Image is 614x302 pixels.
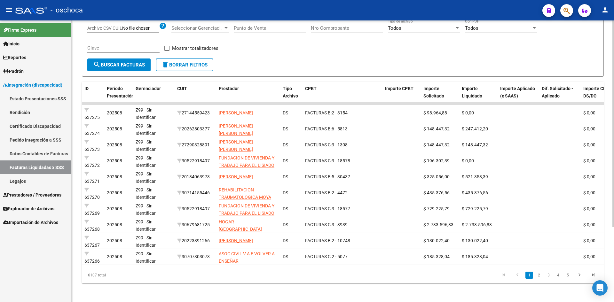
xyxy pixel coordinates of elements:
[283,110,288,115] span: DS
[462,254,488,259] span: $ 185.328,04
[219,238,253,243] span: [PERSON_NAME]
[539,82,581,110] datatable-header-cell: Dif. Solicitado - Aplicado
[177,205,214,213] div: 30522918497
[498,82,539,110] datatable-header-cell: Importe Aplicado (x SAAS)
[177,221,214,228] div: 30679681725
[107,110,122,115] span: 202508
[305,253,380,260] div: 2 - 5077
[171,25,223,31] span: Seleccionar Gerenciador
[216,82,280,110] datatable-header-cell: Prestador
[84,86,89,91] span: ID
[305,173,380,181] div: 5 - 30437
[136,203,156,216] span: Z99 - Sin Identificar
[305,205,380,213] div: 3 - 18577
[542,86,573,98] span: Dif. Solicitado - Aplicado
[583,222,595,227] span: $ 0,00
[423,206,450,211] span: $ 729.225,79
[583,238,595,243] span: $ 0,00
[305,206,332,211] span: FACTURAS C:
[511,272,523,279] a: go to previous page
[462,110,474,115] span: $ 0,00
[305,174,332,179] span: FACTURAS B:
[107,158,122,163] span: 202508
[3,219,58,226] span: Importación de Archivos
[462,142,488,147] span: $ 148.447,32
[524,270,534,281] li: page 1
[175,82,216,110] datatable-header-cell: CUIT
[305,222,332,227] span: FACTURAS C:
[161,61,169,68] mat-icon: delete
[462,86,482,98] span: Importe Liquidado
[525,272,533,279] a: 1
[583,206,595,211] span: $ 0,00
[462,190,488,195] span: $ 435.376,56
[305,110,332,115] span: FACTURAS B:
[219,251,275,264] span: ASOC CIVIL V A E VOLVER A ENSEÑAR
[93,62,145,68] span: Buscar Facturas
[462,238,488,243] span: $ 130.022,40
[87,26,122,31] span: Archivo CSV CUIL
[423,238,450,243] span: $ 130.022,40
[177,253,214,260] div: 30707303073
[305,238,332,243] span: FACTURAS B:
[161,62,208,68] span: Borrar Filtros
[544,270,553,281] li: page 3
[535,272,543,279] a: 2
[573,272,586,279] a: go to next page
[177,173,214,181] div: 20184063973
[107,238,122,243] span: 202508
[554,272,562,279] a: 4
[3,68,24,75] span: Padrón
[3,40,20,47] span: Inicio
[283,158,288,163] span: DS
[283,86,298,98] span: Tipo Archivo
[219,174,253,179] span: [PERSON_NAME]
[3,27,36,34] span: Firma Express
[84,234,102,248] div: 637267
[305,109,380,117] div: 2 - 3154
[305,126,332,131] span: FACTURAS B:
[305,254,332,259] span: FACTURAS C:
[107,206,122,211] span: 202508
[564,272,571,279] a: 5
[592,280,608,296] div: Open Intercom Messenger
[382,82,421,110] datatable-header-cell: Importe CPBT
[107,222,122,227] span: 202508
[563,270,572,281] li: page 5
[177,141,214,149] div: 27290328891
[136,171,156,184] span: Z99 - Sin Identificar
[136,235,156,248] span: Z99 - Sin Identificar
[3,54,26,61] span: Reportes
[5,6,13,14] mat-icon: menu
[219,155,274,175] span: FUNDACION DE VIVIENDA Y TRABAJO PARA EL LISIADO V I T R A
[462,222,492,227] span: $ 2.733.596,83
[583,174,595,179] span: $ 0,00
[136,219,156,232] span: Z99 - Sin Identificar
[107,254,122,259] span: 202508
[104,82,133,110] datatable-header-cell: Período Presentación
[459,82,498,110] datatable-header-cell: Importe Liquidado
[423,254,450,259] span: $ 185.328,04
[583,158,595,163] span: $ 0,00
[82,82,104,110] datatable-header-cell: ID
[156,58,213,71] button: Borrar Filtros
[423,158,450,163] span: $ 196.302,39
[136,139,156,152] span: Z99 - Sin Identificar
[219,219,266,246] span: HOGAR [GEOGRAPHIC_DATA][PERSON_NAME] DE LA [GEOGRAPHIC_DATA]
[500,86,535,98] span: Importe Aplicado (x SAAS)
[107,142,122,147] span: 202508
[423,222,453,227] span: $ 2.733.596,83
[305,125,380,133] div: 6 - 5813
[305,237,380,244] div: 2 - 10748
[136,187,156,200] span: Z99 - Sin Identificar
[283,254,288,259] span: DS
[136,123,156,136] span: Z99 - Sin Identificar
[462,206,488,211] span: $ 729.225,79
[423,174,450,179] span: $ 325.056,00
[84,122,102,136] div: 637274
[133,82,175,110] datatable-header-cell: Gerenciador
[107,126,122,131] span: 202508
[177,157,214,165] div: 30522918497
[423,190,450,195] span: $ 435.376,56
[421,82,459,110] datatable-header-cell: Importe Solicitado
